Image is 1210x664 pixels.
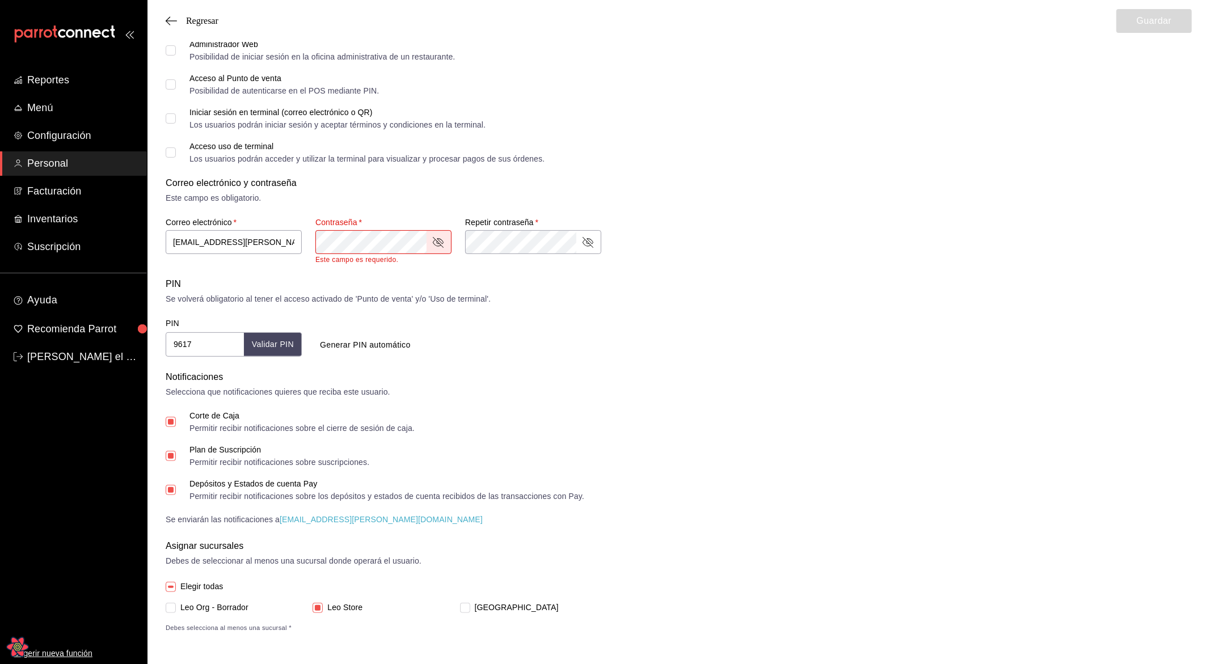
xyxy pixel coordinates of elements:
[166,293,1192,305] div: Se volverá obligatorio al tener el acceso activado de 'Punto de venta' y/o 'Uso de terminal'.
[189,480,584,488] div: Depósitos y Estados de cuenta Pay
[27,156,138,171] span: Personal
[166,192,1192,204] div: Este campo es obligatorio.
[244,333,302,356] button: Validar PIN
[166,386,1192,398] div: Selecciona que notificaciones quieres que reciba este usuario.
[14,648,138,659] span: Sugerir nueva función
[189,142,545,150] div: Acceso uso de terminal
[27,322,138,337] span: Recomienda Parrot
[189,458,369,466] div: Permitir recibir notificaciones sobre suscripciones.
[315,256,452,264] p: Este campo es requerido.
[470,602,559,614] span: [GEOGRAPHIC_DATA]
[189,446,369,454] div: Plan de Suscripción
[166,320,179,328] label: PIN
[189,74,379,82] div: Acceso al Punto de venta
[176,602,248,614] span: Leo Org - Borrador
[176,581,224,593] span: Elegir todas
[431,235,445,249] button: passwordField
[315,335,415,356] button: Generar PIN automático
[581,235,595,249] button: passwordField
[166,277,1192,291] div: PIN
[27,128,138,143] span: Configuración
[27,349,138,365] span: [PERSON_NAME] el [PERSON_NAME]
[166,514,1192,526] div: Se enviarán las notificaciones a
[315,219,452,227] label: Contraseña
[189,412,415,420] div: Corte de Caja
[166,176,1192,190] div: Correo electrónico y contraseña
[125,29,134,39] button: open_drawer_menu
[166,370,1192,384] div: Notificaciones
[27,184,138,199] span: Facturación
[189,40,455,48] div: Administrador Web
[166,230,302,254] input: ejemplo@gmail.com
[189,155,545,163] div: Los usuarios podrán acceder y utilizar la terminal para visualizar y procesar pagos de sus órdenes.
[27,291,138,310] span: Ayuda
[189,108,486,116] div: Iniciar sesión en terminal (correo electrónico o QR)
[189,53,455,61] div: Posibilidad de iniciar sesión en la oficina administrativa de un restaurante.
[27,239,138,255] span: Suscripción
[166,623,1192,633] span: Debes selecciona al menos una sucursal *
[189,424,415,432] div: Permitir recibir notificaciones sobre el cierre de sesión de caja.
[323,602,362,614] span: Leo Store
[280,515,483,524] strong: [EMAIL_ADDRESS][PERSON_NAME][DOMAIN_NAME]
[189,492,584,500] div: Permitir recibir notificaciones sobre los depósitos y estados de cuenta recibidos de las transacc...
[166,539,1192,553] div: Asignar sucursales
[166,555,1192,567] div: Debes de seleccionar al menos una sucursal donde operará el usuario.
[189,87,379,95] div: Posibilidad de autenticarse en el POS mediante PIN.
[27,212,138,227] span: Inventarios
[189,121,486,129] div: Los usuarios podrán iniciar sesión y aceptar términos y condiciones en la terminal.
[27,73,138,88] span: Reportes
[6,636,29,658] button: Open React Query Devtools
[166,332,244,356] input: 3 a 6 dígitos
[166,16,218,26] button: Regresar
[166,219,302,227] label: Correo electrónico
[186,16,218,26] span: Regresar
[27,100,138,116] span: Menú
[465,219,601,227] label: Repetir contraseña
